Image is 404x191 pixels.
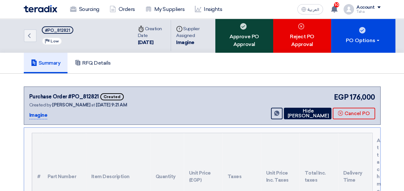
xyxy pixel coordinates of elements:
[138,25,166,39] div: Creation Date
[334,2,339,7] span: 10
[215,19,273,53] div: Approve PO Approval
[346,37,381,44] div: PO Options
[138,39,166,46] div: [DATE]
[356,10,381,14] div: Taha
[75,60,111,66] h5: RFQ Details
[24,5,57,13] img: Teradix logo
[96,102,127,108] span: [DATE] 9:21 AM
[190,2,227,16] a: Insights
[333,108,375,119] button: Cancel PO
[29,93,99,101] div: Purchase Order #PO_812821
[29,112,48,119] p: Imagine
[344,4,354,14] img: profile_test.png
[50,39,59,43] span: Low
[273,19,331,53] div: Reject PO Approval
[331,19,395,53] button: PO Options
[24,53,68,73] a: Summary
[104,2,140,16] a: Orders
[52,102,90,108] span: [PERSON_NAME]
[67,53,118,73] a: RFQ Details
[176,39,210,46] div: Imagine
[91,102,95,108] span: at
[100,93,124,100] span: Created
[29,102,51,108] span: Created by
[31,60,61,66] h5: Summary
[284,108,331,119] button: Hide [PERSON_NAME]
[65,2,104,16] a: Sourcing
[176,25,210,39] div: Supplier Assigned
[356,5,375,10] div: Account
[308,7,319,12] span: العربية
[45,28,70,32] div: #PO_812821
[350,92,375,103] span: 176,000
[334,92,348,103] span: EGP
[140,2,190,16] a: My Suppliers
[297,4,323,14] button: العربية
